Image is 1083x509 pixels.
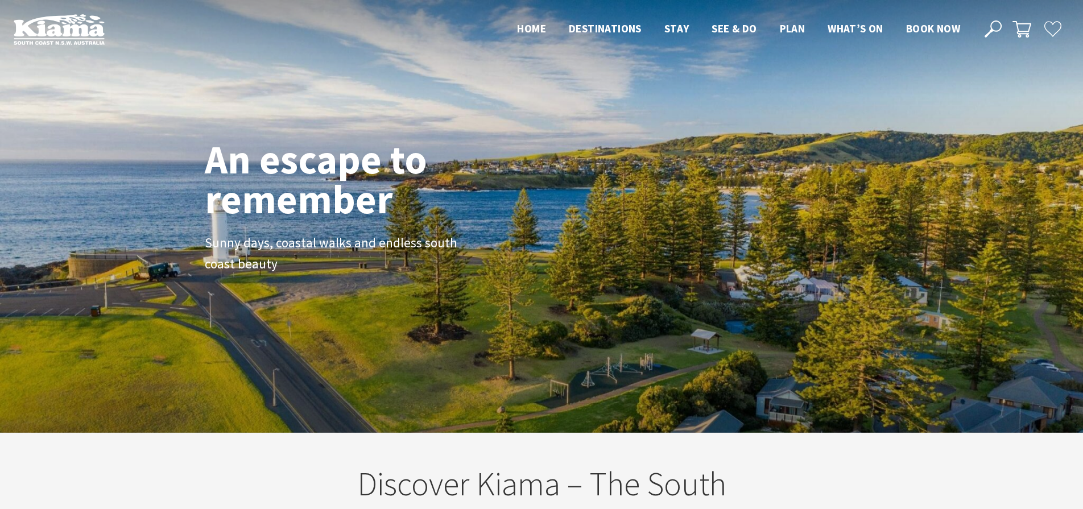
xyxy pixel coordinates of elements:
[14,14,105,45] img: Kiama Logo
[906,22,960,35] span: Book now
[828,22,883,35] span: What’s On
[712,22,757,35] span: See & Do
[517,22,546,35] span: Home
[506,20,972,39] nav: Main Menu
[205,140,518,220] h1: An escape to remember
[569,22,642,35] span: Destinations
[780,22,805,35] span: Plan
[205,233,461,275] p: Sunny days, coastal walks and endless south coast beauty
[664,22,689,35] span: Stay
